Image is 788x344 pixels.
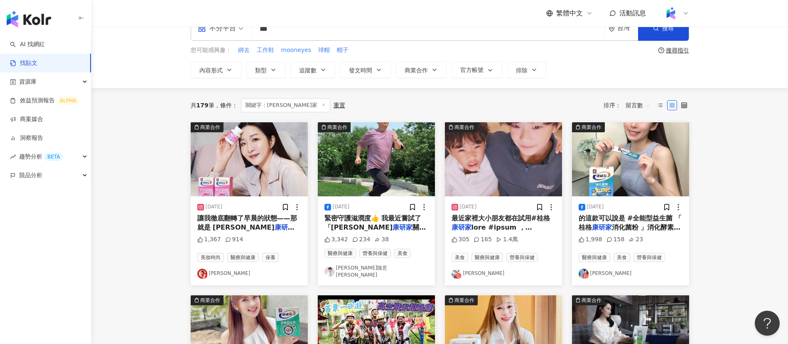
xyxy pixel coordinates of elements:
[405,67,428,74] span: 商業合作
[10,134,43,142] a: 洞察報告
[626,99,651,112] span: 留言數
[299,67,317,74] span: 追蹤數
[394,249,411,258] span: 美食
[454,296,474,304] div: 商業合作
[658,47,664,53] span: question-circle
[238,46,250,54] span: 綁去
[755,311,780,336] iframe: Help Scout Beacon - Open
[281,46,312,55] button: mooneyes
[199,67,223,74] span: 內容形式
[579,214,682,231] span: 的這款可以說是 #全能型益生菌 「 桂格
[197,253,224,262] span: 美妝時尚
[275,223,295,231] mark: 康研家
[337,46,349,54] span: 帽子
[197,235,221,244] div: 1,367
[200,123,220,131] div: 商業合作
[191,102,214,109] div: 共 筆
[507,62,546,78] button: 排除
[318,46,330,54] span: 球帽
[454,123,474,131] div: 商業合作
[572,122,689,196] div: post-image商業合作
[214,102,238,109] span: 條件 ：
[256,46,275,55] button: 工作鞋
[452,214,550,222] span: 最近家裡大小朋友都在試用#桂格
[191,46,231,54] span: 您可能感興趣：
[324,214,422,231] span: 緊密守護滋潤度👍 我最近嘗試了「[PERSON_NAME]
[324,235,348,244] div: 3,342
[257,46,274,54] span: 工作鞋
[281,46,311,54] span: mooneyes
[19,147,63,166] span: 趨勢分析
[572,122,689,196] img: post-image
[191,62,241,78] button: 內容形式
[10,40,45,49] a: searchAI 找網紅
[191,122,308,196] img: post-image
[452,235,470,244] div: 305
[197,269,207,279] img: KOL Avatar
[352,235,371,244] div: 234
[290,62,335,78] button: 追蹤數
[19,166,42,185] span: 競品分析
[255,67,267,74] span: 類型
[452,253,468,262] span: 美食
[496,235,518,244] div: 1.4萬
[196,102,209,109] span: 179
[445,122,562,196] img: post-image
[324,249,356,258] span: 醫療與健康
[587,203,604,210] div: [DATE]
[396,62,447,78] button: 商業合作
[318,122,435,196] div: post-image商業合作
[460,203,477,210] div: [DATE]
[579,269,589,279] img: KOL Avatar
[198,24,206,32] span: appstore
[198,22,236,35] div: 不分平台
[452,269,555,279] a: KOL Avatar[PERSON_NAME]
[246,62,285,78] button: 類型
[579,269,682,279] a: KOL Avatar[PERSON_NAME]
[333,203,350,210] div: [DATE]
[238,46,250,55] button: 綁去
[262,253,279,262] span: 保養
[10,115,43,124] a: 商案媒合
[663,5,679,21] img: Kolr%20app%20icon%20%281%29.png
[349,67,372,74] span: 發文時間
[460,67,484,73] span: 官方帳號
[592,223,612,231] mark: 康研家
[582,296,601,304] div: 商業合作
[7,11,51,27] img: logo
[393,223,412,231] mark: 康研家
[579,235,602,244] div: 1,998
[452,62,502,78] button: 官方帳號
[471,253,503,262] span: 醫療與健康
[556,9,583,18] span: 繁體中文
[10,97,79,105] a: 效益預測報告ALPHA
[452,223,471,231] mark: 康研家
[324,265,428,279] a: KOL Avatar[PERSON_NAME]隨意 [PERSON_NAME]
[628,235,643,244] div: 23
[318,122,435,196] img: post-image
[516,67,528,74] span: 排除
[633,253,665,262] span: 營養與保健
[340,62,391,78] button: 發文時間
[452,269,462,279] img: KOL Avatar
[191,122,308,196] div: post-image商業合作
[10,154,16,160] span: rise
[10,59,37,67] a: 找貼文
[324,267,334,277] img: KOL Avatar
[609,25,615,32] span: environment
[666,47,689,54] div: 搜尋指引
[227,253,259,262] span: 醫療與健康
[445,122,562,196] div: post-image商業合作
[474,235,492,244] div: 165
[197,214,297,231] span: 讓我徹底翻轉了早晨的狀態——那就是 [PERSON_NAME]
[206,203,223,210] div: [DATE]
[318,46,330,55] button: 球帽
[579,223,682,240] span: 消化菌粉 」消化酵素 + 益生菌
[638,16,689,41] button: 搜尋
[336,46,349,55] button: 帽子
[604,99,655,112] div: 排序：
[197,269,301,279] a: KOL Avatar[PERSON_NAME]
[19,72,37,91] span: 資源庫
[579,253,610,262] span: 醫療與健康
[506,253,538,262] span: 營養與保健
